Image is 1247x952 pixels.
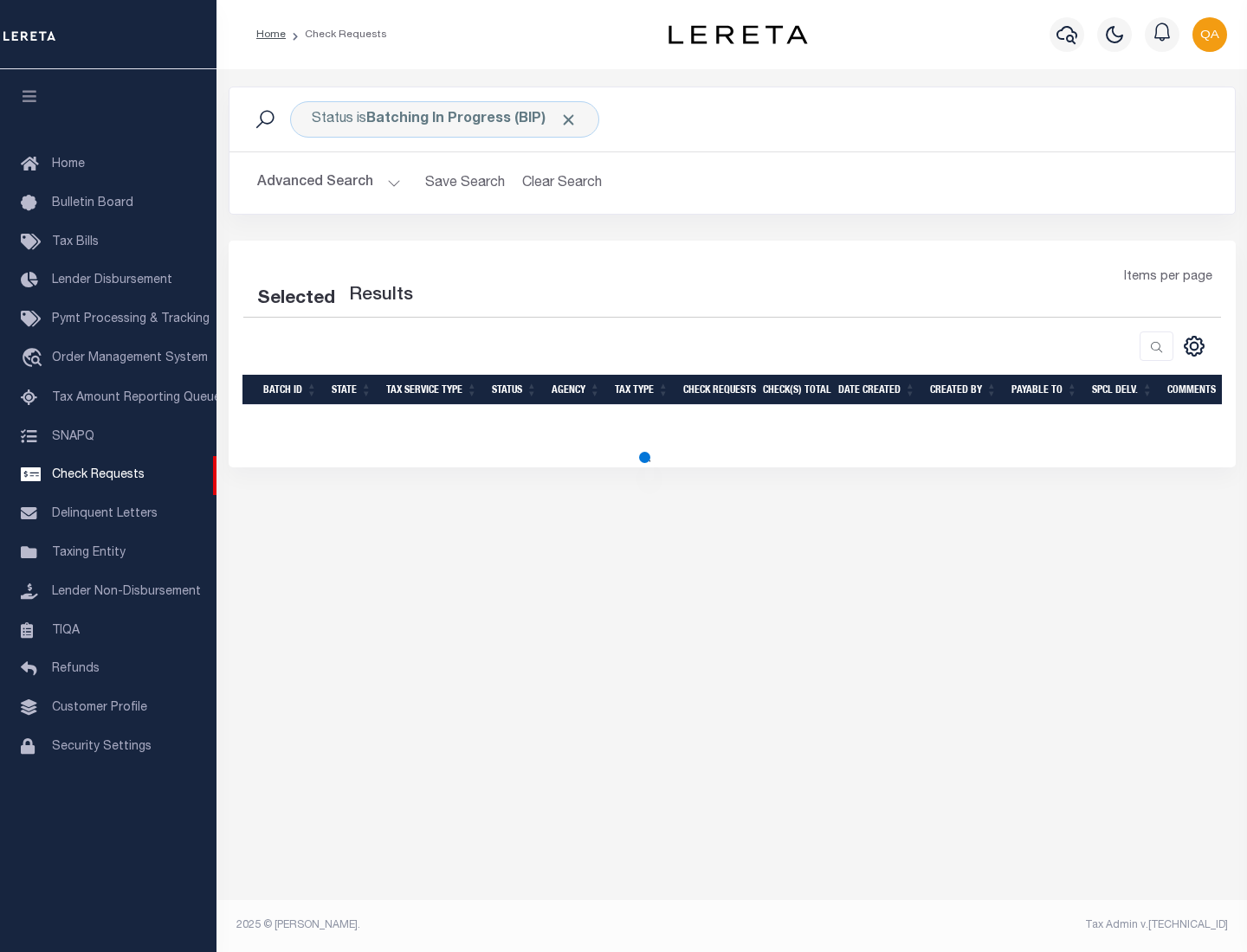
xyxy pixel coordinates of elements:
[669,25,807,44] img: logo-dark.svg
[52,236,99,248] span: Tax Bills
[52,508,158,520] span: Delinquent Letters
[52,624,80,636] span: TIQA
[52,158,85,170] span: Home
[223,917,733,933] div: 2025 © [PERSON_NAME].
[52,313,210,325] span: Pymt Processing & Tracking
[52,663,100,675] span: Refunds
[756,375,831,405] th: Check(s) Total
[485,375,545,405] th: Status
[325,375,379,405] th: State
[52,352,208,364] span: Order Management System
[366,113,578,126] b: Batching In Progress (BIP)
[379,375,485,405] th: Tax Service Type
[257,286,335,313] div: Selected
[349,282,413,310] label: Results
[831,375,923,405] th: Date Created
[415,166,515,200] button: Save Search
[1192,17,1227,52] img: svg+xml;base64,PHN2ZyB4bWxucz0iaHR0cDovL3d3dy53My5vcmcvMjAwMC9zdmciIHBvaW50ZXItZXZlbnRzPSJub25lIi...
[256,29,286,40] a: Home
[545,375,608,405] th: Agency
[1160,375,1238,405] th: Comments
[52,586,201,598] span: Lender Non-Disbursement
[52,274,172,286] span: Lender Disbursement
[257,166,401,200] button: Advanced Search
[52,741,152,753] span: Security Settings
[515,166,610,200] button: Clear Search
[286,27,387,42] li: Check Requests
[52,197,133,209] span: Bulletin Board
[52,547,126,559] span: Taxing Entity
[1085,375,1160,405] th: Spcl Delv.
[52,469,145,481] span: Check Requests
[559,111,578,129] span: Click to Remove
[256,375,325,405] th: Batch Id
[1005,375,1085,405] th: Payable To
[52,702,147,714] span: Customer Profile
[745,917,1228,933] div: Tax Admin v.[TECHNICAL_ID]
[52,430,94,442] span: SNAPQ
[676,375,756,405] th: Check Requests
[1124,268,1212,287] span: Items per page
[608,375,676,405] th: Tax Type
[21,348,48,370] i: travel_explore
[52,392,221,404] span: Tax Amount Reporting Queue
[923,375,1005,405] th: Created By
[290,101,599,138] div: Click to Edit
